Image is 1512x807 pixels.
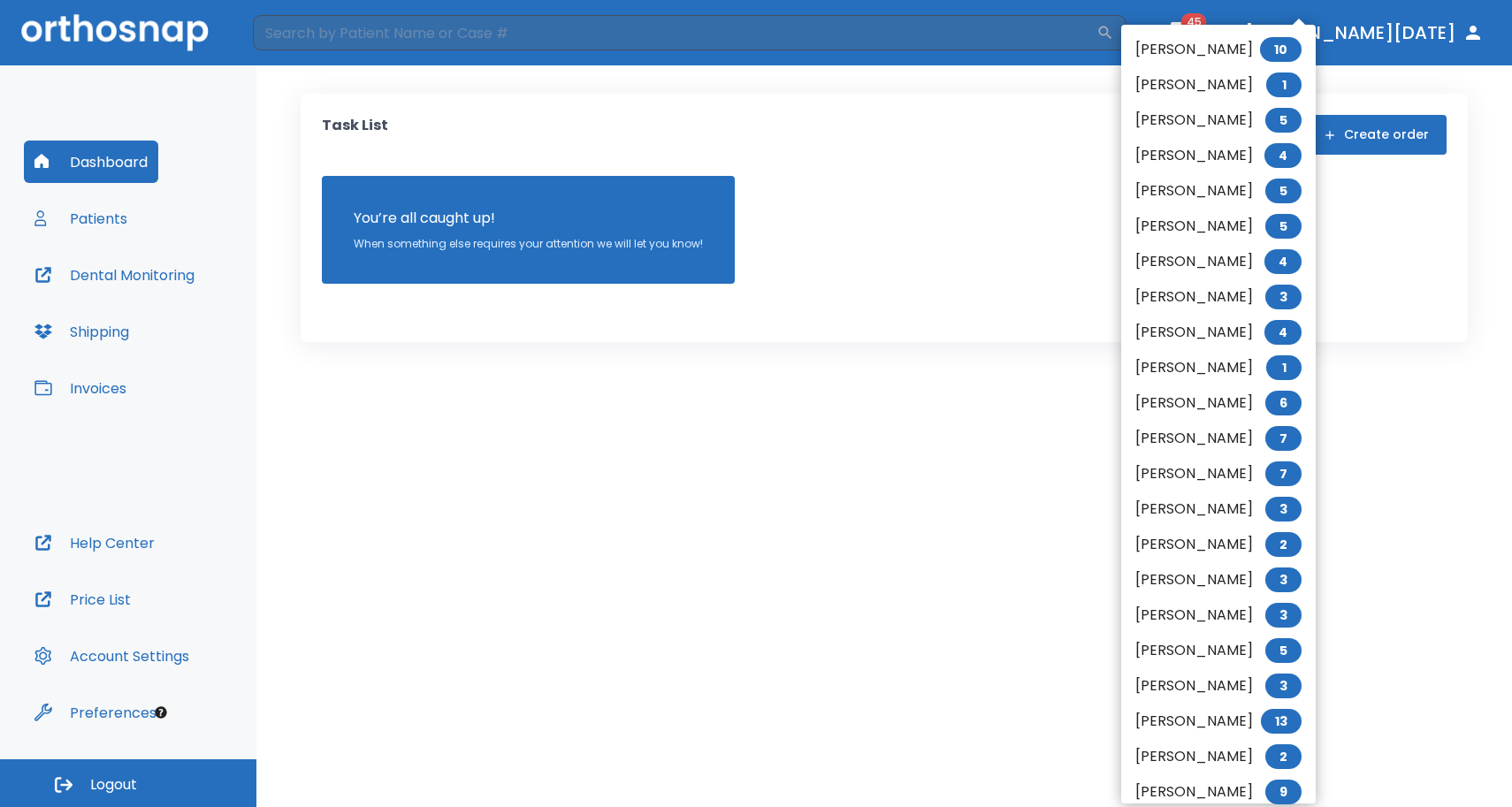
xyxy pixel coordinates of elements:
[1265,497,1302,522] span: 3
[1265,391,1302,415] span: 6
[1265,179,1302,203] span: 5
[1121,562,1316,598] li: [PERSON_NAME]
[1264,143,1302,168] span: 4
[1121,350,1316,385] li: [PERSON_NAME]
[1265,638,1302,663] span: 5
[1260,37,1302,62] span: 10
[1121,67,1316,103] li: [PERSON_NAME]
[1121,421,1316,456] li: [PERSON_NAME]
[1265,532,1302,557] span: 2
[1121,739,1316,774] li: [PERSON_NAME]
[1266,72,1302,97] span: 1
[1121,32,1316,67] li: [PERSON_NAME]
[1121,598,1316,633] li: [PERSON_NAME]
[1265,780,1302,804] span: 9
[1261,709,1302,734] span: 13
[1121,244,1316,279] li: [PERSON_NAME]
[1121,456,1316,491] li: [PERSON_NAME]
[1265,426,1302,451] span: 7
[1265,674,1302,698] span: 3
[1121,279,1316,315] li: [PERSON_NAME]
[1121,668,1316,704] li: [PERSON_NAME]
[1121,491,1316,527] li: [PERSON_NAME]
[1121,138,1316,173] li: [PERSON_NAME]
[1264,249,1302,274] span: 4
[1265,744,1302,769] span: 2
[1265,567,1302,592] span: 3
[1265,603,1302,628] span: 3
[1121,527,1316,562] li: [PERSON_NAME]
[1121,385,1316,421] li: [PERSON_NAME]
[1121,103,1316,138] li: [PERSON_NAME]
[1121,315,1316,350] li: [PERSON_NAME]
[1264,320,1302,345] span: 4
[1265,214,1302,239] span: 5
[1266,355,1302,380] span: 1
[1121,704,1316,739] li: [PERSON_NAME]
[1121,633,1316,668] li: [PERSON_NAME]
[1121,173,1316,209] li: [PERSON_NAME]
[1265,285,1302,309] span: 3
[1265,108,1302,133] span: 5
[1265,461,1302,486] span: 7
[1121,209,1316,244] li: [PERSON_NAME]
